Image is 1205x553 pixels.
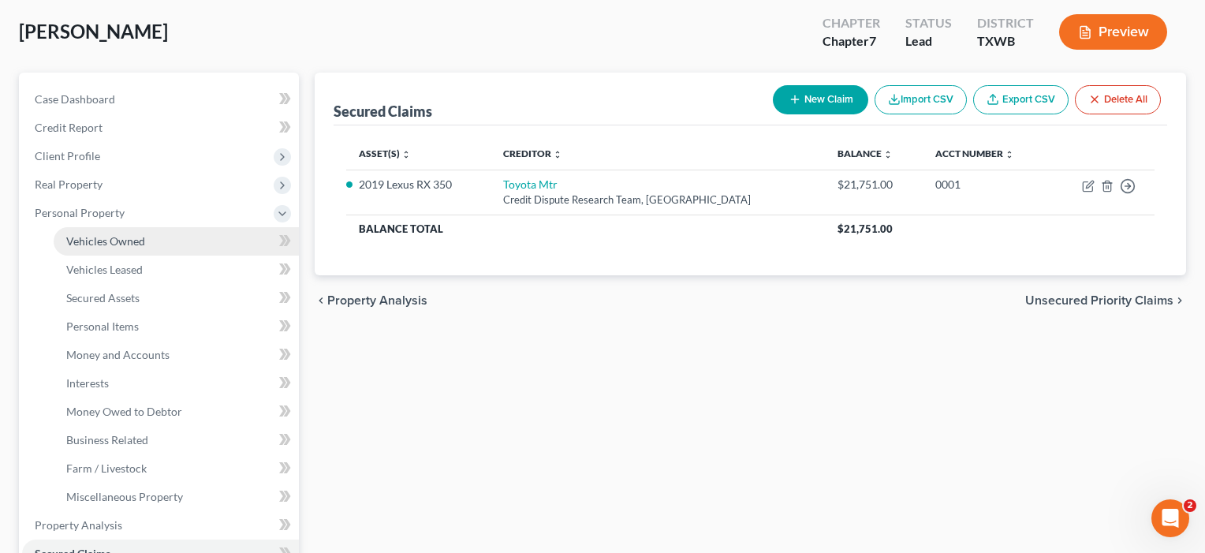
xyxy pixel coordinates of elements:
div: Secured Claims [334,102,432,121]
span: Money and Accounts [66,348,170,361]
a: Miscellaneous Property [54,483,299,511]
span: Money Owed to Debtor [66,405,182,418]
i: unfold_more [553,150,562,159]
span: Property Analysis [327,294,427,307]
i: chevron_right [1173,294,1186,307]
div: Credit Dispute Research Team, [GEOGRAPHIC_DATA] [503,192,811,207]
span: Client Profile [35,149,100,163]
span: Secured Assets [66,291,140,305]
a: Toyota Mtr [503,177,558,191]
a: Balance unfold_more [838,148,893,159]
button: Unsecured Priority Claims chevron_right [1025,294,1186,307]
a: Credit Report [22,114,299,142]
span: Farm / Livestock [66,461,147,475]
div: 0001 [935,177,1037,192]
a: Case Dashboard [22,85,299,114]
span: 2 [1184,499,1196,512]
div: District [977,14,1034,32]
span: Real Property [35,177,103,191]
span: 7 [869,33,876,48]
i: unfold_more [1005,150,1014,159]
a: Export CSV [973,85,1069,114]
a: Farm / Livestock [54,454,299,483]
a: Secured Assets [54,284,299,312]
a: Personal Items [54,312,299,341]
a: Money Owed to Debtor [54,398,299,426]
span: Case Dashboard [35,92,115,106]
button: chevron_left Property Analysis [315,294,427,307]
span: Miscellaneous Property [66,490,183,503]
a: Interests [54,369,299,398]
a: Money and Accounts [54,341,299,369]
button: New Claim [773,85,868,114]
div: TXWB [977,32,1034,50]
a: Property Analysis [22,511,299,540]
button: Preview [1059,14,1167,50]
span: [PERSON_NAME] [19,20,168,43]
i: chevron_left [315,294,327,307]
a: Business Related [54,426,299,454]
a: Creditor unfold_more [503,148,562,159]
a: Asset(s) unfold_more [359,148,411,159]
span: $21,751.00 [838,222,893,235]
a: Vehicles Leased [54,256,299,284]
i: unfold_more [883,150,893,159]
span: Vehicles Owned [66,234,145,248]
span: Personal Items [66,319,139,333]
div: Status [905,14,952,32]
span: Property Analysis [35,518,122,532]
span: Vehicles Leased [66,263,143,276]
span: Credit Report [35,121,103,134]
span: Interests [66,376,109,390]
span: Personal Property [35,206,125,219]
button: Import CSV [875,85,967,114]
li: 2019 Lexus RX 350 [359,177,478,192]
span: Business Related [66,433,148,447]
a: Acct Number unfold_more [935,148,1014,159]
i: unfold_more [401,150,411,159]
div: Chapter [823,14,880,32]
th: Balance Total [346,215,825,243]
button: Delete All [1075,85,1161,114]
div: $21,751.00 [838,177,911,192]
div: Lead [905,32,952,50]
div: Chapter [823,32,880,50]
a: Vehicles Owned [54,227,299,256]
iframe: Intercom live chat [1151,499,1189,537]
span: Unsecured Priority Claims [1025,294,1173,307]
